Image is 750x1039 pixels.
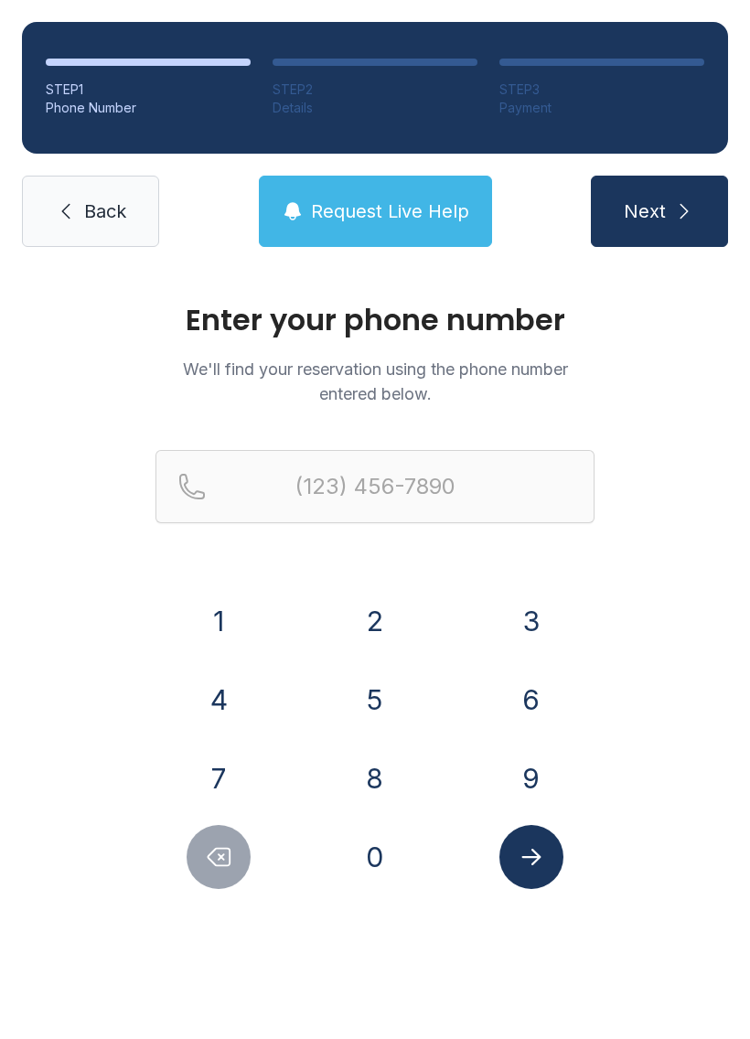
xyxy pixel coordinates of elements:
[499,746,563,810] button: 9
[155,357,595,406] p: We'll find your reservation using the phone number entered below.
[499,80,704,99] div: STEP 3
[155,305,595,335] h1: Enter your phone number
[624,198,666,224] span: Next
[499,825,563,889] button: Submit lookup form
[187,746,251,810] button: 7
[499,99,704,117] div: Payment
[343,825,407,889] button: 0
[187,589,251,653] button: 1
[84,198,126,224] span: Back
[273,99,477,117] div: Details
[187,825,251,889] button: Delete number
[187,668,251,732] button: 4
[155,450,595,523] input: Reservation phone number
[273,80,477,99] div: STEP 2
[343,668,407,732] button: 5
[499,668,563,732] button: 6
[499,589,563,653] button: 3
[343,746,407,810] button: 8
[46,80,251,99] div: STEP 1
[343,589,407,653] button: 2
[311,198,469,224] span: Request Live Help
[46,99,251,117] div: Phone Number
